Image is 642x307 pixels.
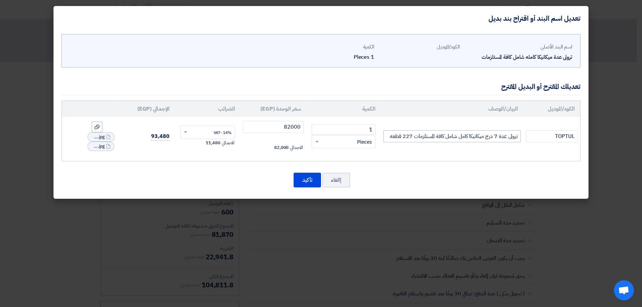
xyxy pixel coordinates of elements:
[294,173,321,187] button: تأكيد
[489,14,580,23] h4: تعديل اسم البند أو اقتراح بند بديل
[501,82,580,92] div: تعديلك المقترح أو البديل المقترح
[312,124,376,135] input: RFQ_STEP1.ITEMS.2.AMOUNT_TITLE
[222,140,234,146] span: الاجمالي
[381,101,523,117] th: البيان/الوصف
[614,280,634,300] div: دردشة مفتوحة
[465,53,572,61] div: ترولى عدة ميكانيكا كامله شامل كافة المستلزمات
[357,138,372,146] span: Pieces
[240,101,306,117] th: سعر الوحدة (EGP)
[91,143,105,150] span: top_1758099627783.jpg
[294,53,374,61] div: 1 Pieces
[243,121,304,133] input: أدخل سعر الوحدة
[206,140,220,146] span: 11,480
[380,43,460,51] div: الكود/الموديل
[294,43,374,51] div: الكمية
[151,132,169,141] span: 93,480
[180,126,235,139] ng-select: VAT
[290,144,303,151] span: الاجمالي
[114,101,175,117] th: الإجمالي (EGP)
[274,144,289,151] span: 82,000
[526,130,577,142] input: الموديل
[523,101,580,117] th: الكود/الموديل
[175,101,241,117] th: الضرائب
[384,130,521,142] input: Add Item Description
[322,173,350,187] button: إالغاء
[91,134,105,140] span: top_1758099628076.jpg
[465,43,572,51] div: اسم البند الأصلي
[306,101,381,117] th: الكمية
